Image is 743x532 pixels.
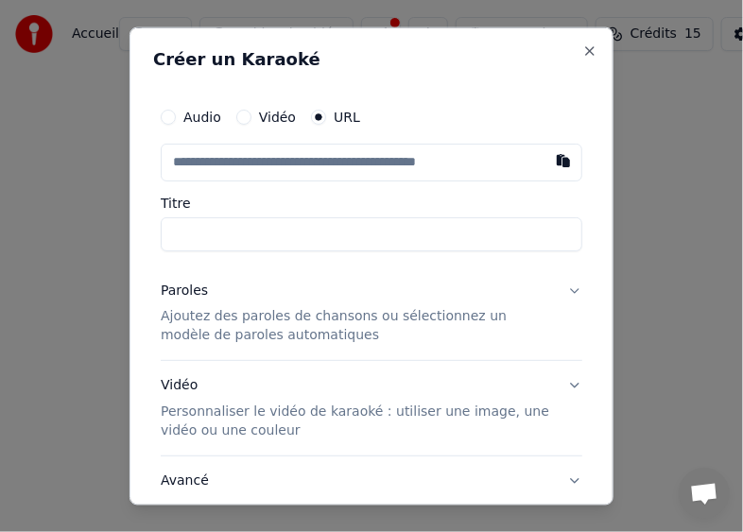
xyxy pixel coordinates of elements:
button: VidéoPersonnaliser le vidéo de karaoké : utiliser une image, une vidéo ou une couleur [161,361,582,455]
h2: Créer un Karaoké [153,50,590,67]
label: Audio [183,110,221,123]
div: Paroles [161,281,208,300]
button: Avancé [161,456,582,506]
label: URL [334,110,360,123]
button: ParolesAjoutez des paroles de chansons ou sélectionnez un modèle de paroles automatiques [161,266,582,360]
p: Ajoutez des paroles de chansons ou sélectionnez un modèle de paroles automatiques [161,307,552,345]
label: Titre [161,196,582,209]
div: Vidéo [161,376,552,440]
label: Vidéo [259,110,296,123]
p: Personnaliser le vidéo de karaoké : utiliser une image, une vidéo ou une couleur [161,403,552,440]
